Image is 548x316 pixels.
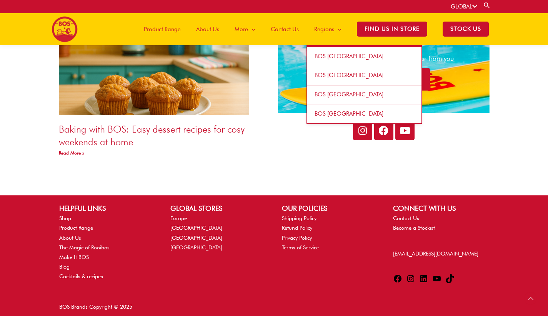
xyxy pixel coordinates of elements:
[357,22,427,37] span: Find Us in Store
[59,213,155,281] nav: HELPFUL LINKS
[314,18,334,41] span: Regions
[59,215,71,221] a: Shop
[144,18,181,41] span: Product Range
[306,13,349,45] a: Regions
[59,123,245,148] a: Baking with BOS: Easy dessert recipes for cosy weekends at home
[52,16,78,42] img: BOS logo finals-200px
[170,203,266,213] h2: GLOBAL STORES
[263,13,306,45] a: Contact Us
[282,203,378,213] h2: OUR POLICIES
[59,264,70,270] a: Blog
[393,213,489,233] nav: CONNECT WITH US
[483,2,491,9] a: Search button
[435,13,496,45] a: STOCK US
[170,244,222,250] a: [GEOGRAPHIC_DATA]
[59,273,103,279] a: Cocktails & recipes
[315,110,383,117] span: BOS [GEOGRAPHIC_DATA]
[136,13,188,45] a: Product Range
[59,225,93,231] a: Product Range
[315,91,383,98] span: BOS [GEOGRAPHIC_DATA]
[307,66,421,86] a: BOS [GEOGRAPHIC_DATA]
[196,18,219,41] span: About Us
[170,215,187,221] a: Europe
[235,18,248,41] span: More
[393,203,489,213] h2: CONNECT WITH US
[451,3,477,10] a: GLOBAL
[130,13,496,45] nav: Site Navigation
[170,213,266,252] nav: GLOBAL STORES
[59,150,84,156] a: Read more about Baking with BOS: Easy dessert recipes for cosy weekends at home
[307,47,421,66] a: BOS [GEOGRAPHIC_DATA]
[393,250,478,257] a: [EMAIL_ADDRESS][DOMAIN_NAME]
[271,18,299,41] span: Contact Us
[315,72,383,79] span: BOS [GEOGRAPHIC_DATA]
[393,215,419,221] a: Contact Us
[349,13,435,45] a: Find Us in Store
[59,203,155,213] h2: HELPFUL LINKS
[307,86,421,105] a: BOS [GEOGRAPHIC_DATA]
[170,235,222,241] a: [GEOGRAPHIC_DATA]
[443,22,489,37] span: STOCK US
[59,244,110,250] a: The Magic of Rooibos
[227,13,263,45] a: More
[291,54,476,64] div: Questions? Queries? We'd love to hear from you
[59,235,81,241] a: About Us
[282,225,312,231] a: Refund Policy
[59,254,89,260] a: Make It BOS
[282,244,319,250] a: Terms of Service
[315,53,383,60] span: BOS [GEOGRAPHIC_DATA]
[282,235,312,241] a: Privacy Policy
[52,302,274,312] div: BOS Brands Copyright © 2025
[307,104,421,123] a: BOS [GEOGRAPHIC_DATA]
[282,215,316,221] a: Shipping Policy
[393,225,435,231] a: Become a Stockist
[188,13,227,45] a: About Us
[282,213,378,252] nav: OUR POLICIES
[170,225,222,231] a: [GEOGRAPHIC_DATA]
